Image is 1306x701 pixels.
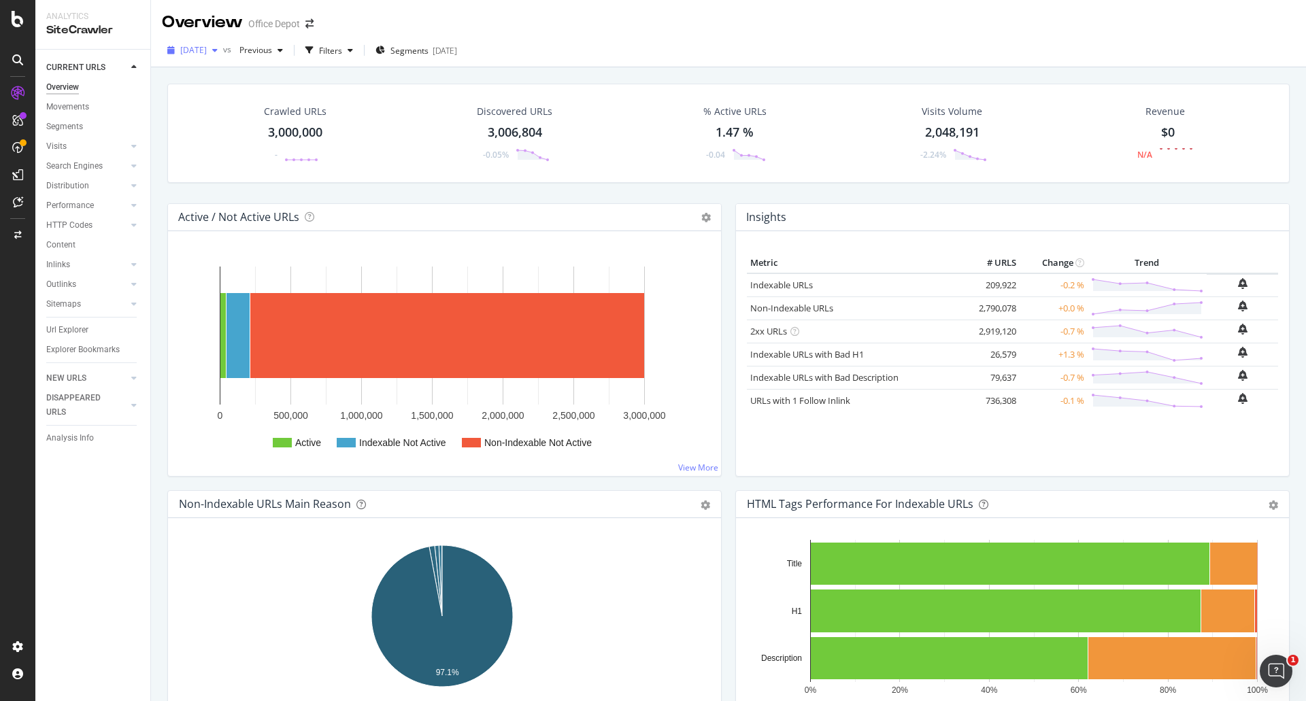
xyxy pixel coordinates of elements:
[792,606,803,616] text: H1
[750,394,850,407] a: URLs with 1 Follow Inlink
[761,653,802,663] text: Description
[46,199,127,213] a: Performance
[46,120,83,134] div: Segments
[787,559,803,568] text: Title
[180,44,207,56] span: 2025 Sep. 27th
[1020,253,1088,273] th: Change
[162,39,223,61] button: [DATE]
[1238,347,1248,358] div: bell-plus
[552,410,595,421] text: 2,500,000
[1269,500,1278,510] div: gear
[701,213,711,222] i: Options
[359,437,446,448] text: Indexable Not Active
[1020,366,1088,389] td: -0.7 %
[965,253,1020,273] th: # URLS
[46,179,127,193] a: Distribution
[750,302,833,314] a: Non-Indexable URLs
[46,343,141,357] a: Explorer Bookmarks
[703,105,767,118] div: % Active URLs
[965,296,1020,320] td: 2,790,078
[46,139,127,154] a: Visits
[1137,149,1152,160] div: N/A
[1238,370,1248,381] div: bell-plus
[706,149,725,160] div: -0.04
[46,61,127,75] a: CURRENT URLS
[234,44,272,56] span: Previous
[46,371,86,386] div: NEW URLS
[488,124,542,141] div: 3,006,804
[750,279,813,291] a: Indexable URLs
[46,431,94,445] div: Analysis Info
[436,668,459,677] text: 97.1%
[981,685,997,695] text: 40%
[477,105,552,118] div: Discovered URLs
[46,371,127,386] a: NEW URLS
[46,238,141,252] a: Content
[46,297,81,311] div: Sitemaps
[179,497,351,511] div: Non-Indexable URLs Main Reason
[678,462,718,473] a: View More
[46,258,127,272] a: Inlinks
[965,343,1020,366] td: 26,579
[46,61,105,75] div: CURRENT URLS
[747,540,1273,698] svg: A chart.
[411,410,453,421] text: 1,500,000
[750,348,864,360] a: Indexable URLs with Bad H1
[920,149,946,160] div: -2.24%
[300,39,358,61] button: Filters
[433,45,457,56] div: [DATE]
[46,159,127,173] a: Search Engines
[46,218,93,233] div: HTTP Codes
[46,391,127,420] a: DISAPPEARED URLS
[319,45,342,56] div: Filters
[1238,278,1248,289] div: bell-plus
[162,11,243,34] div: Overview
[273,410,308,421] text: 500,000
[1260,655,1292,687] iframe: Intercom live chat
[179,540,705,698] svg: A chart.
[1020,296,1088,320] td: +0.0 %
[46,179,89,193] div: Distribution
[483,149,509,160] div: -0.05%
[46,22,139,38] div: SiteCrawler
[46,297,127,311] a: Sitemaps
[46,431,141,445] a: Analysis Info
[305,19,314,29] div: arrow-right-arrow-left
[46,199,94,213] div: Performance
[1238,301,1248,311] div: bell-plus
[922,105,982,118] div: Visits Volume
[965,320,1020,343] td: 2,919,120
[965,366,1020,389] td: 79,637
[46,391,115,420] div: DISAPPEARED URLS
[1288,655,1299,666] span: 1
[46,120,141,134] a: Segments
[275,149,278,160] div: -
[340,410,382,421] text: 1,000,000
[390,45,429,56] span: Segments
[747,253,965,273] th: Metric
[965,273,1020,297] td: 209,922
[1088,253,1207,273] th: Trend
[46,277,127,292] a: Outlinks
[46,159,103,173] div: Search Engines
[178,208,299,226] h4: Active / Not Active URLs
[750,325,787,337] a: 2xx URLs
[46,80,79,95] div: Overview
[264,105,326,118] div: Crawled URLs
[234,39,288,61] button: Previous
[46,323,141,337] a: Url Explorer
[46,277,76,292] div: Outlinks
[482,410,524,421] text: 2,000,000
[1020,320,1088,343] td: -0.7 %
[1161,124,1175,140] span: $0
[46,238,76,252] div: Content
[750,371,899,383] a: Indexable URLs with Bad Description
[46,258,70,272] div: Inlinks
[179,253,710,465] svg: A chart.
[623,410,665,421] text: 3,000,000
[1071,685,1087,695] text: 60%
[1020,389,1088,412] td: -0.1 %
[1238,324,1248,335] div: bell-plus
[46,100,89,114] div: Movements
